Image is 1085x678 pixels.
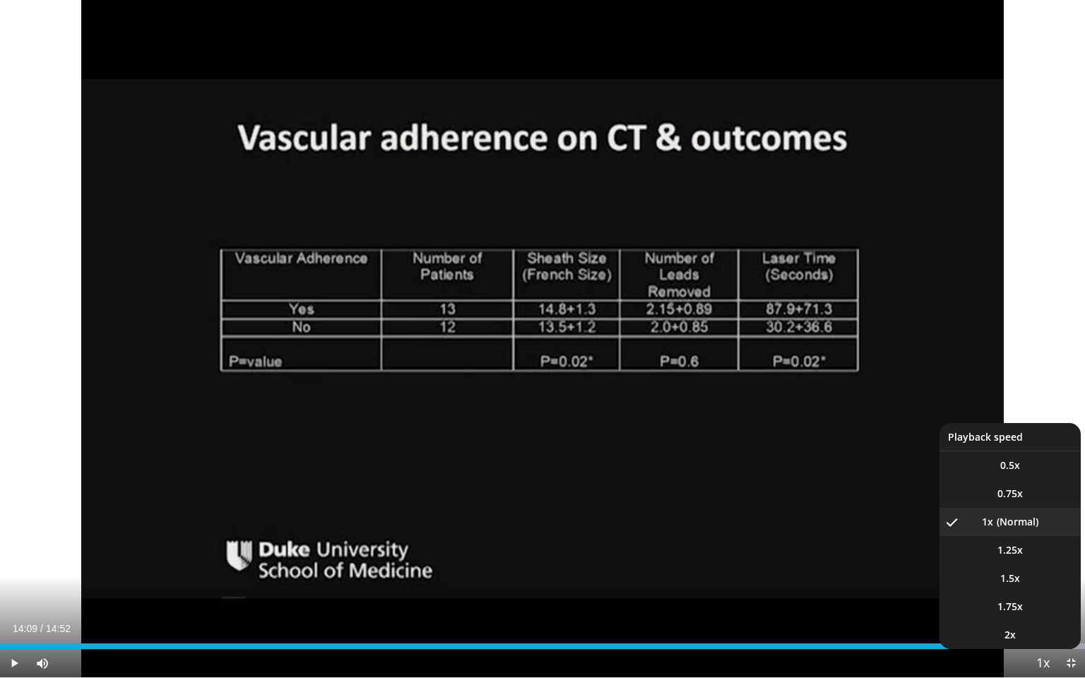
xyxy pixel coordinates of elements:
[1057,649,1085,677] button: Exit Fullscreen
[997,600,1023,614] span: 1.75x
[1000,571,1020,585] span: 1.5x
[1028,649,1057,677] button: Playback Rate
[28,649,57,677] button: Mute
[46,623,71,634] span: 14:52
[13,623,37,634] span: 14:09
[982,515,993,529] span: 1x
[1004,628,1016,642] span: 2x
[1000,458,1020,472] span: 0.5x
[997,487,1023,501] span: 0.75x
[997,543,1023,557] span: 1.25x
[40,623,43,634] span: /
